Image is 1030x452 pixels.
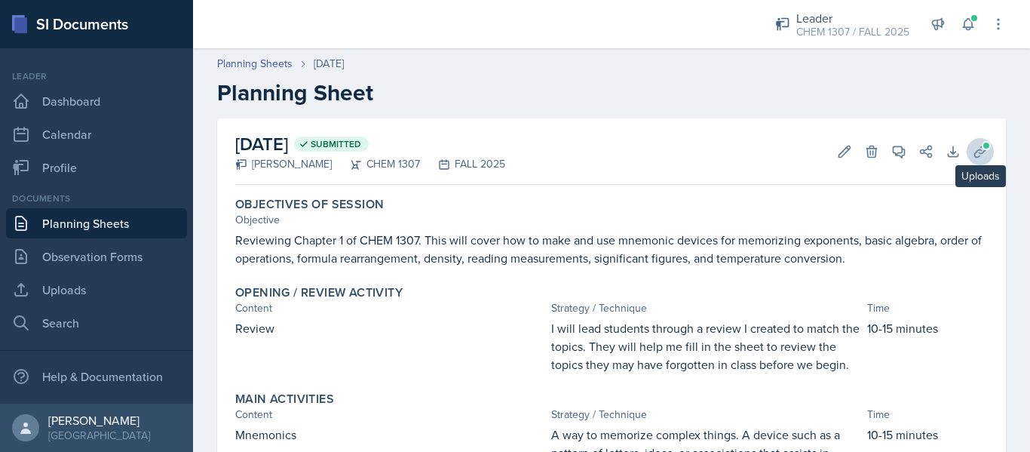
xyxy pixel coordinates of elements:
div: CHEM 1307 / FALL 2025 [796,24,909,40]
div: Strategy / Technique [551,407,861,423]
div: Content [235,300,545,316]
div: Help & Documentation [6,361,187,392]
span: Submitted [311,138,361,150]
a: Profile [6,152,187,183]
label: Main Activities [235,392,334,407]
div: FALL 2025 [420,156,505,172]
p: Reviewing Chapter 1 of CHEM 1307. This will cover how to make and use mnemonic devices for memori... [235,231,988,267]
label: Opening / Review Activity [235,285,403,300]
div: CHEM 1307 [332,156,420,172]
div: [GEOGRAPHIC_DATA] [48,428,150,443]
div: [PERSON_NAME] [48,413,150,428]
p: Review [235,319,545,337]
div: [DATE] [314,56,344,72]
div: Time [867,300,988,316]
a: Planning Sheets [217,56,293,72]
div: Objective [235,212,988,228]
div: Documents [6,192,187,205]
a: Dashboard [6,86,187,116]
p: 10-15 minutes [867,319,988,337]
div: Strategy / Technique [551,300,861,316]
div: Content [235,407,545,423]
a: Observation Forms [6,241,187,272]
button: Uploads [967,138,994,165]
a: Uploads [6,275,187,305]
div: Time [867,407,988,423]
a: Search [6,308,187,338]
div: [PERSON_NAME] [235,156,332,172]
p: 10-15 minutes [867,426,988,444]
h2: [DATE] [235,131,505,158]
a: Planning Sheets [6,208,187,238]
label: Objectives of Session [235,197,384,212]
p: Mnemonics [235,426,545,444]
p: I will lead students through a review I created to match the topics. They will help me fill in th... [551,319,861,374]
a: Calendar [6,119,187,149]
h2: Planning Sheet [217,79,1006,106]
div: Leader [796,9,909,27]
div: Leader [6,69,187,83]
